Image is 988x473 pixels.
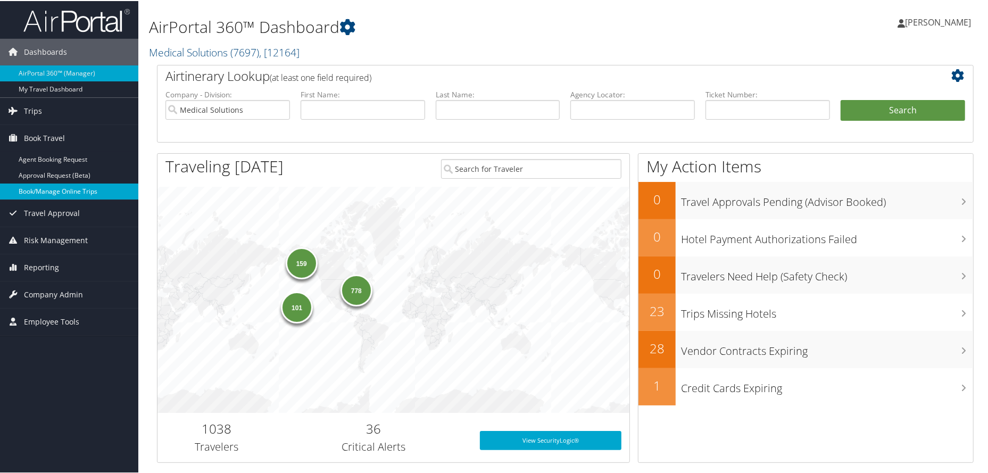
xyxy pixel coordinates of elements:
[480,430,621,449] a: View SecurityLogic®
[284,419,464,437] h2: 36
[436,88,560,99] label: Last Name:
[165,154,284,177] h1: Traveling [DATE]
[638,338,676,356] h2: 28
[24,226,88,253] span: Risk Management
[24,280,83,307] span: Company Admin
[570,88,695,99] label: Agency Locator:
[340,273,372,305] div: 778
[24,253,59,280] span: Reporting
[638,218,973,255] a: 0Hotel Payment Authorizations Failed
[284,438,464,453] h3: Critical Alerts
[281,290,313,322] div: 101
[638,264,676,282] h2: 0
[285,246,317,278] div: 159
[638,255,973,293] a: 0Travelers Need Help (Safety Check)
[681,263,973,283] h3: Travelers Need Help (Safety Check)
[165,419,268,437] h2: 1038
[24,199,80,226] span: Travel Approval
[149,15,704,37] h1: AirPortal 360™ Dashboard
[638,367,973,404] a: 1Credit Cards Expiring
[24,124,65,151] span: Book Travel
[638,330,973,367] a: 28Vendor Contracts Expiring
[24,38,67,64] span: Dashboards
[230,44,259,59] span: ( 7697 )
[681,188,973,209] h3: Travel Approvals Pending (Advisor Booked)
[681,226,973,246] h3: Hotel Payment Authorizations Failed
[898,5,982,37] a: [PERSON_NAME]
[149,44,300,59] a: Medical Solutions
[705,88,830,99] label: Ticket Number:
[165,88,290,99] label: Company - Division:
[23,7,130,32] img: airportal-logo.png
[441,158,622,178] input: Search for Traveler
[24,308,79,334] span: Employee Tools
[681,300,973,320] h3: Trips Missing Hotels
[638,154,973,177] h1: My Action Items
[638,376,676,394] h2: 1
[24,97,42,123] span: Trips
[165,66,897,84] h2: Airtinerary Lookup
[681,375,973,395] h3: Credit Cards Expiring
[259,44,300,59] span: , [ 12164 ]
[905,15,971,27] span: [PERSON_NAME]
[165,438,268,453] h3: Travelers
[841,99,965,120] button: Search
[638,227,676,245] h2: 0
[270,71,371,82] span: (at least one field required)
[301,88,425,99] label: First Name:
[638,181,973,218] a: 0Travel Approvals Pending (Advisor Booked)
[638,189,676,208] h2: 0
[638,293,973,330] a: 23Trips Missing Hotels
[638,301,676,319] h2: 23
[681,337,973,358] h3: Vendor Contracts Expiring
